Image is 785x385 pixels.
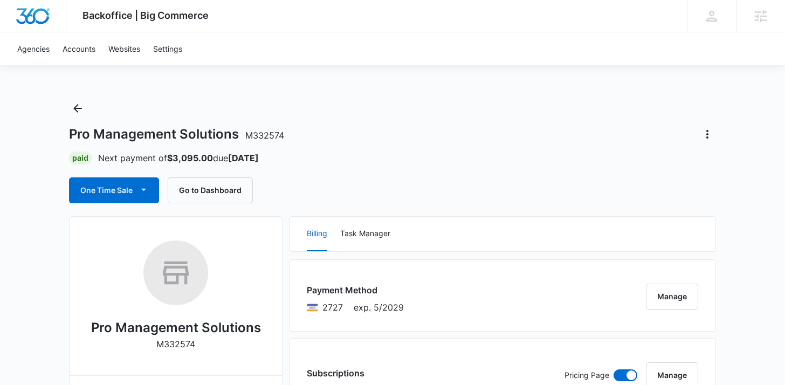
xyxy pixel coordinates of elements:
strong: [DATE] [228,153,259,163]
h3: Payment Method [307,284,404,297]
span: M332574 [245,130,284,141]
h3: Subscriptions [307,367,364,380]
button: Task Manager [340,217,390,251]
div: Paid [69,152,92,164]
span: Visa ending with [322,301,343,314]
button: Actions [699,126,716,143]
button: One Time Sale [69,177,159,203]
a: Settings [147,32,189,65]
span: Backoffice | Big Commerce [82,10,209,21]
h2: Pro Management Solutions [91,318,261,338]
button: Back [69,100,86,117]
a: Websites [102,32,147,65]
p: M332574 [156,338,195,350]
span: exp. 5/2029 [354,301,404,314]
button: Go to Dashboard [168,177,253,203]
a: Accounts [56,32,102,65]
p: Pricing Page [564,369,609,381]
p: Next payment of due [98,152,259,164]
button: Manage [646,284,698,310]
a: Agencies [11,32,56,65]
h1: Pro Management Solutions [69,126,284,142]
strong: $3,095.00 [167,153,213,163]
button: Billing [307,217,327,251]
